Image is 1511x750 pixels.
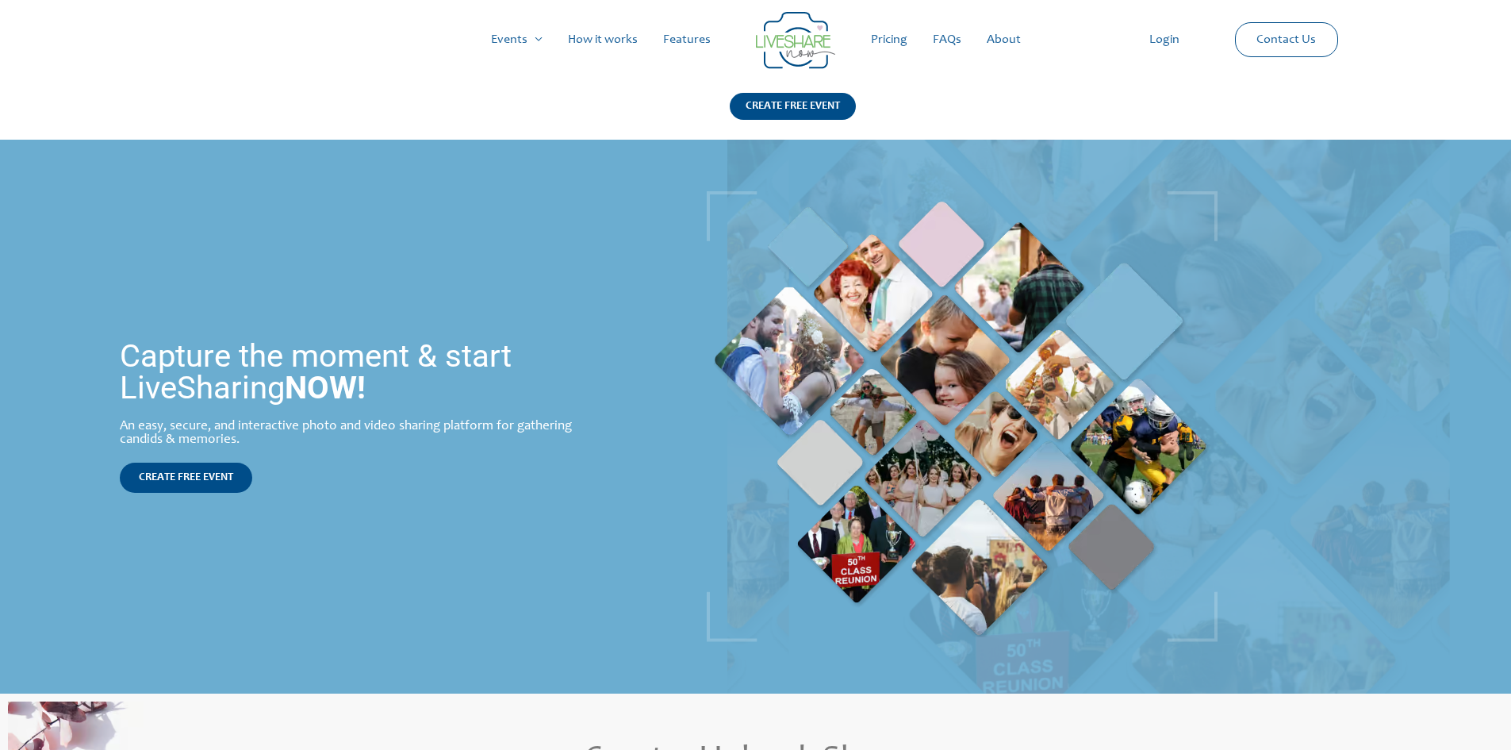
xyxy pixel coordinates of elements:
div: An easy, secure, and interactive photo and video sharing platform for gathering candids & memories. [120,420,603,447]
strong: NOW! [285,369,366,406]
h1: Capture the moment & start LiveSharing [120,340,603,404]
a: CREATE FREE EVENT [730,93,856,140]
nav: Site Navigation [28,14,1483,65]
span: CREATE FREE EVENT [139,472,233,483]
a: Login [1137,14,1192,65]
a: Contact Us [1244,23,1329,56]
div: CREATE FREE EVENT [730,93,856,120]
a: Features [650,14,723,65]
a: FAQs [920,14,974,65]
img: home_banner_pic | Live Photo Slideshow for Events | Create Free Events Album for Any Occasion [707,191,1218,642]
a: CREATE FREE EVENT [120,463,252,493]
a: How it works [555,14,650,65]
img: Group 14 | Live Photo Slideshow for Events | Create Free Events Album for Any Occasion [756,12,835,69]
a: Pricing [858,14,920,65]
a: About [974,14,1034,65]
a: Events [478,14,555,65]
